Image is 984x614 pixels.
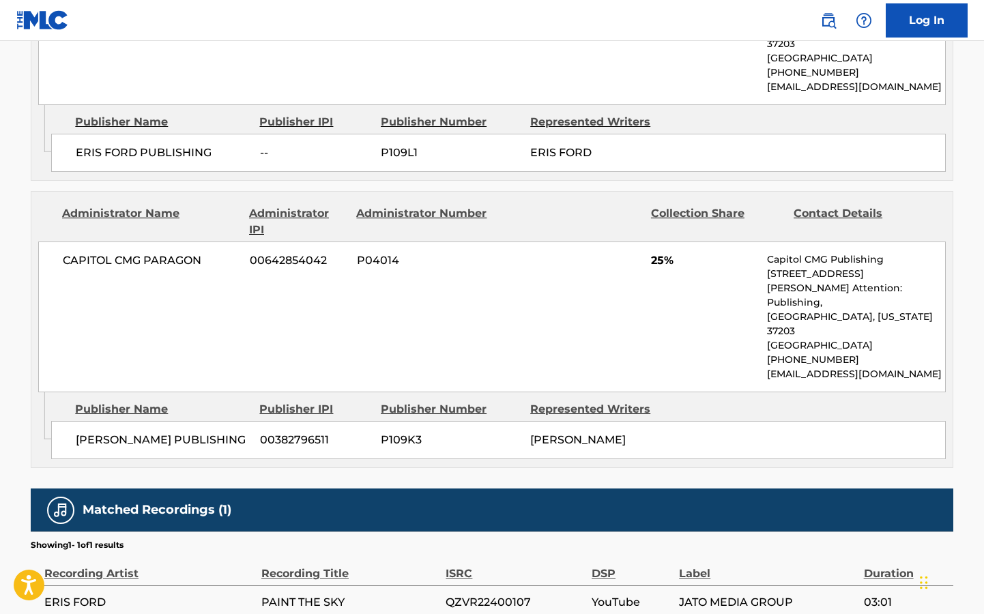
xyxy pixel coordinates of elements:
[63,252,240,269] span: CAPITOL CMG PARAGON
[16,10,69,30] img: MLC Logo
[75,114,249,130] div: Publisher Name
[530,433,626,446] span: [PERSON_NAME]
[259,401,371,418] div: Publisher IPI
[767,80,945,94] p: [EMAIL_ADDRESS][DOMAIN_NAME]
[651,252,757,269] span: 25%
[530,401,669,418] div: Represented Writers
[446,551,585,582] div: ISRC
[62,205,239,238] div: Administrator Name
[250,252,347,269] span: 00642854042
[815,7,842,34] a: Public Search
[679,551,856,582] div: Label
[767,252,945,267] p: Capitol CMG Publishing
[31,539,124,551] p: Showing 1 - 1 of 1 results
[530,114,669,130] div: Represented Writers
[44,551,255,582] div: Recording Artist
[767,65,945,80] p: [PHONE_NUMBER]
[864,551,946,582] div: Duration
[767,51,945,65] p: [GEOGRAPHIC_DATA]
[651,205,783,238] div: Collection Share
[530,146,592,159] span: ERIS FORD
[767,267,945,310] p: [STREET_ADDRESS][PERSON_NAME] Attention: Publishing,
[679,594,856,611] span: JATO MEDIA GROUP
[767,310,945,338] p: [GEOGRAPHIC_DATA], [US_STATE] 37203
[357,252,489,269] span: P04014
[44,594,255,611] span: ERIS FORD
[260,432,371,448] span: 00382796511
[260,145,371,161] span: --
[886,3,968,38] a: Log In
[75,401,249,418] div: Publisher Name
[794,205,926,238] div: Contact Details
[261,551,439,582] div: Recording Title
[53,502,69,518] img: Matched Recordings
[850,7,878,34] div: Help
[856,12,872,29] img: help
[356,205,489,238] div: Administrator Number
[381,114,520,130] div: Publisher Number
[864,594,946,611] span: 03:01
[261,594,439,611] span: PAINT THE SKY
[446,594,585,611] span: QZVR22400107
[767,338,945,353] p: [GEOGRAPHIC_DATA]
[381,145,520,161] span: P109L1
[767,353,945,367] p: [PHONE_NUMBER]
[592,594,672,611] span: YouTube
[381,401,520,418] div: Publisher Number
[916,549,984,614] iframe: Chat Widget
[920,562,928,603] div: Drag
[249,205,346,238] div: Administrator IPI
[83,502,231,518] h5: Matched Recordings (1)
[820,12,837,29] img: search
[381,432,520,448] span: P109K3
[259,114,371,130] div: Publisher IPI
[76,432,250,448] span: [PERSON_NAME] PUBLISHING
[592,551,672,582] div: DSP
[76,145,250,161] span: ERIS FORD PUBLISHING
[767,367,945,381] p: [EMAIL_ADDRESS][DOMAIN_NAME]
